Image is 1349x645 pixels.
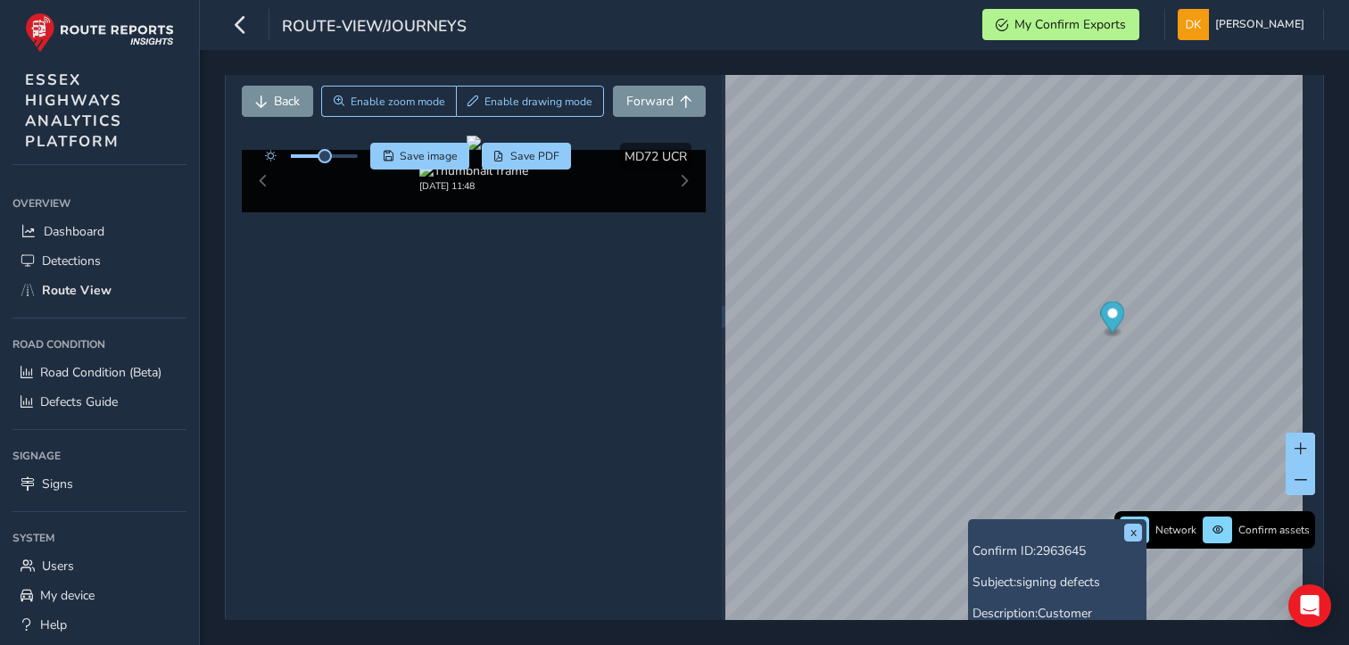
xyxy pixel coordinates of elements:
[25,70,122,152] span: ESSEX HIGHWAYS ANALYTICS PLATFORM
[482,143,572,170] button: PDF
[242,86,313,117] button: Back
[12,276,186,305] a: Route View
[12,217,186,246] a: Dashboard
[625,148,687,165] span: MD72 UCR
[613,86,706,117] button: Forward
[1036,542,1086,559] span: 2963645
[370,143,469,170] button: Save
[12,469,186,499] a: Signs
[419,162,528,179] img: Thumbnail frame
[42,475,73,492] span: Signs
[972,542,1142,560] p: Confirm ID:
[44,223,104,240] span: Dashboard
[12,331,186,358] div: Road Condition
[1288,584,1331,627] div: Open Intercom Messenger
[1238,523,1310,537] span: Confirm assets
[1155,523,1196,537] span: Network
[419,179,528,193] div: [DATE] 11:48
[12,525,186,551] div: System
[484,95,592,109] span: Enable drawing mode
[1178,9,1209,40] img: diamond-layout
[12,551,186,581] a: Users
[40,616,67,633] span: Help
[42,558,74,575] span: Users
[274,93,300,110] span: Back
[12,246,186,276] a: Detections
[282,15,467,40] span: route-view/journeys
[40,364,161,381] span: Road Condition (Beta)
[1178,9,1311,40] button: [PERSON_NAME]
[972,573,1142,591] p: Subject:
[351,95,445,109] span: Enable zoom mode
[12,610,186,640] a: Help
[626,93,674,110] span: Forward
[12,387,186,417] a: Defects Guide
[42,282,112,299] span: Route View
[1124,524,1142,542] button: x
[510,149,559,163] span: Save PDF
[42,252,101,269] span: Detections
[12,190,186,217] div: Overview
[1215,9,1304,40] span: [PERSON_NAME]
[12,358,186,387] a: Road Condition (Beta)
[321,86,456,117] button: Zoom
[1016,574,1100,591] span: signing defects
[1014,16,1126,33] span: My Confirm Exports
[12,581,186,610] a: My device
[12,442,186,469] div: Signage
[40,393,118,410] span: Defects Guide
[40,587,95,604] span: My device
[456,86,605,117] button: Draw
[982,9,1139,40] button: My Confirm Exports
[25,12,174,53] img: rr logo
[400,149,458,163] span: Save image
[1100,302,1124,338] div: Map marker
